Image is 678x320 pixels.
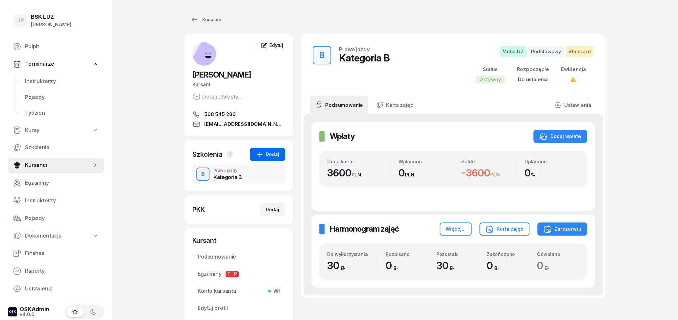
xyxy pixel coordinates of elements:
[25,42,99,51] span: Pulpit
[192,249,285,265] a: Podsumowanie
[446,225,466,233] div: Więcej...
[256,39,288,51] a: Edytuj
[198,304,280,312] span: Edytuj profil
[399,159,453,164] div: Wpłacono
[351,171,361,178] small: PLN
[8,123,104,138] a: Kursy
[500,46,593,57] button: MotoLUZPodstawowyStandard
[260,203,285,216] button: Dodaj
[184,13,227,26] a: Kursanci
[440,222,472,236] button: Więcej...
[31,20,71,29] div: [PERSON_NAME]
[436,251,478,257] div: Pozostało
[192,300,285,316] a: Edytuj profil
[198,270,280,278] span: Egzaminy
[8,57,104,72] a: Terminarze
[266,206,279,214] div: Dodaj
[313,46,331,64] button: B
[533,130,587,143] button: Dodaj wpłatę
[8,281,104,297] a: Ustawienia
[537,260,552,271] span: 0
[341,264,345,270] small: g.
[524,167,579,179] div: 0
[192,266,285,282] a: EgzaminyTP
[192,150,223,159] div: Szkolenia
[537,222,587,236] button: Zarezerwuj
[327,260,348,271] span: 30
[250,148,285,161] button: Dodaj
[461,159,516,164] div: Saldo
[543,225,581,233] div: Zarezerwuj
[204,120,285,128] span: [EMAIL_ADDRESS][DOMAIN_NAME]
[475,76,505,83] div: Aktywny
[327,159,390,164] div: Cena kursu
[199,169,207,180] div: B
[192,120,285,128] a: [EMAIL_ADDRESS][DOMAIN_NAME]
[524,159,579,164] div: Opłacono
[31,14,71,20] div: BSK LUZ
[25,161,92,170] span: Kursanci
[461,167,516,179] div: -3600
[192,283,285,299] a: Konto kursantaWł
[192,80,285,89] div: Kursant
[485,225,523,233] div: Karta zajęć
[25,249,99,258] span: Finanse
[271,287,280,295] span: Wł
[25,77,99,86] span: Instruktorzy
[549,96,596,114] a: Ustawienia
[190,16,221,24] div: Kursanci
[327,167,390,179] div: 3600
[528,46,564,57] span: Podstawowy
[8,211,104,226] a: Pojazdy
[517,65,549,74] div: Rozpoczęcie
[487,260,502,271] span: 0
[198,287,280,295] span: Konto kursanta
[8,175,104,191] a: Egzaminy
[227,151,233,158] span: 1
[561,65,586,74] div: Ewidencja
[339,52,390,64] div: Kategoria B
[8,39,104,55] a: Pulpit
[269,42,283,48] span: Edytuj
[20,89,104,105] a: Pojazdy
[393,264,398,270] small: g.
[479,222,529,236] button: Karta zajęć
[330,131,355,142] h2: Wpłaty
[8,307,17,316] img: logo-xs-dark@2x.png
[8,228,104,243] a: Dokumentacja
[530,171,535,178] small: %
[494,264,498,270] small: g.
[25,232,61,240] span: Dokumentacja
[25,143,99,152] span: Szkolenia
[232,271,239,277] span: P
[204,110,235,118] span: 508 545 280
[449,264,454,270] small: g.
[518,76,548,82] span: Do ustalenia
[25,285,99,293] span: Ustawienia
[192,93,242,101] button: Dodaj etykiety...
[310,96,368,114] a: Podsumowanie
[386,260,401,271] span: 0
[213,169,242,172] div: Prawo jazdy
[339,47,369,52] div: Prawo jazdy
[317,49,327,62] div: B
[537,251,579,257] div: Odwołano
[566,46,593,57] span: Standard
[8,140,104,155] a: Szkolenia
[17,18,24,23] span: JP
[8,193,104,209] a: Instruktorzy
[20,312,50,317] div: v4.0.0
[545,264,549,270] small: g.
[500,46,526,57] span: MotoLUZ
[20,307,50,312] div: OSKAdmin
[8,263,104,279] a: Raporty
[25,196,99,205] span: Instruktorzy
[404,171,414,178] small: PLN
[256,150,279,158] div: Dodaj
[371,96,418,114] a: Karta zajęć
[8,157,104,173] a: Kursanci
[8,245,104,261] a: Finanse
[475,65,505,74] div: Status
[198,253,280,261] span: Podsumowanie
